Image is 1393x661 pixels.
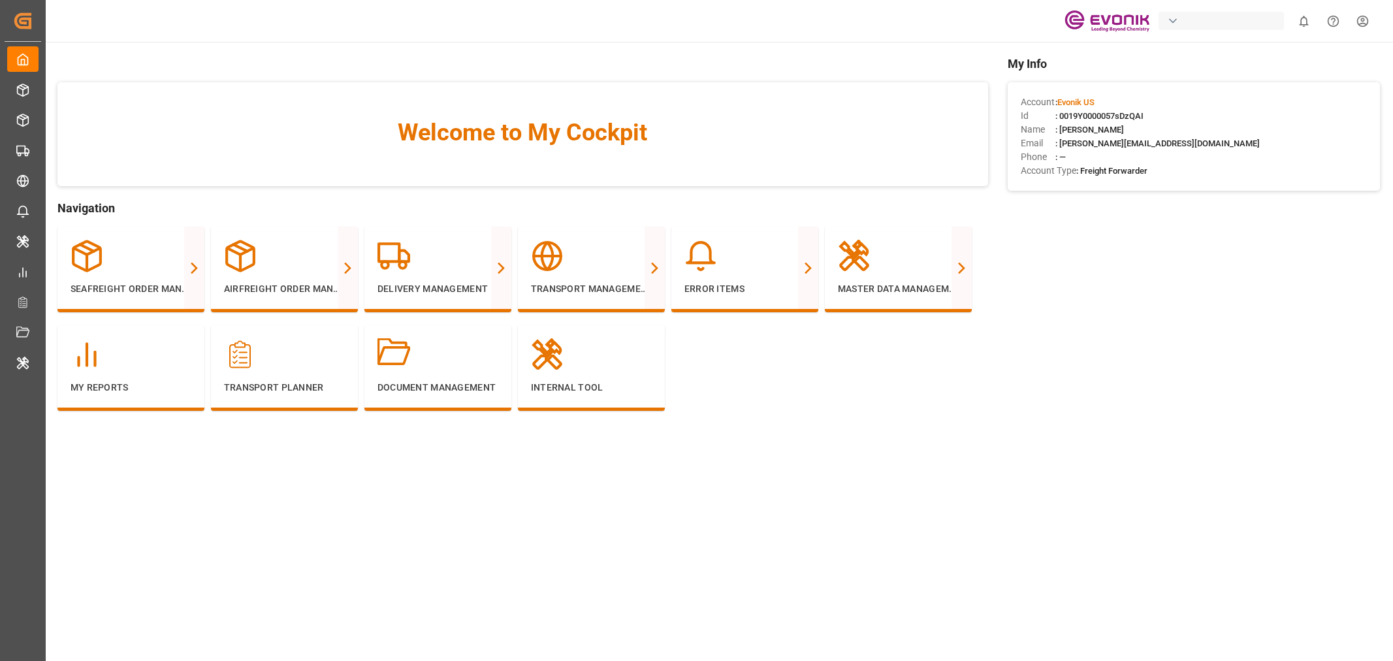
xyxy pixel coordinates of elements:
[1021,137,1055,150] span: Email
[1055,111,1144,121] span: : 0019Y0000057sDzQAI
[531,381,652,395] p: Internal Tool
[224,282,345,296] p: Airfreight Order Management
[224,381,345,395] p: Transport Planner
[1289,7,1319,36] button: show 0 new notifications
[1021,164,1076,178] span: Account Type
[684,282,805,296] p: Error Items
[1076,166,1147,176] span: : Freight Forwarder
[1057,97,1095,107] span: Evonik US
[838,282,959,296] p: Master Data Management
[1008,55,1380,73] span: My Info
[377,282,498,296] p: Delivery Management
[1065,10,1149,33] img: Evonik-brand-mark-Deep-Purple-RGB.jpeg_1700498283.jpeg
[1021,150,1055,164] span: Phone
[84,115,962,150] span: Welcome to My Cockpit
[1021,95,1055,109] span: Account
[1055,152,1066,162] span: : —
[1055,97,1095,107] span: :
[71,282,191,296] p: Seafreight Order Management
[1021,109,1055,123] span: Id
[1021,123,1055,137] span: Name
[531,282,652,296] p: Transport Management
[57,199,988,217] span: Navigation
[377,381,498,395] p: Document Management
[1055,138,1260,148] span: : [PERSON_NAME][EMAIL_ADDRESS][DOMAIN_NAME]
[1055,125,1124,135] span: : [PERSON_NAME]
[1319,7,1348,36] button: Help Center
[71,381,191,395] p: My Reports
